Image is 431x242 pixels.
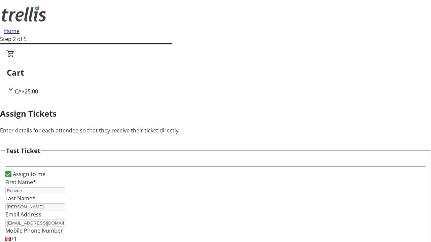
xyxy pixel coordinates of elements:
label: Last Name* [5,195,35,202]
label: Email Address [5,211,41,218]
span: CA$25.00 [15,88,38,95]
h3: Test Ticket [6,146,40,155]
label: First Name* [5,178,36,186]
label: Mobile Phone Number [5,227,63,234]
div: CartCA$25.00 [7,50,424,95]
label: Assign to me [11,170,45,178]
h2: Cart [7,67,424,79]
